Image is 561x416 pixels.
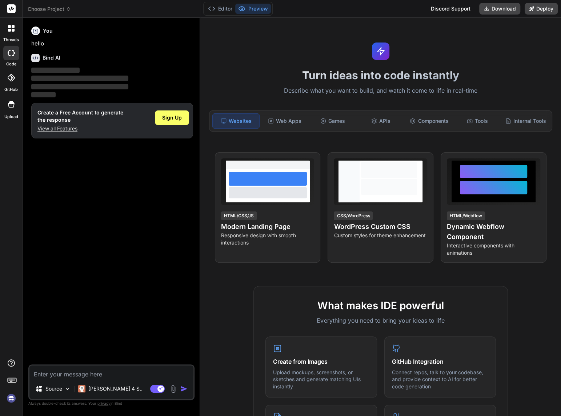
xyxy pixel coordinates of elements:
[4,86,18,93] label: GitHub
[43,54,60,61] h6: Bind AI
[479,3,520,15] button: Download
[31,40,193,48] p: hello
[4,114,18,120] label: Upload
[235,4,271,14] button: Preview
[221,232,314,246] p: Responsive design with smooth interactions
[392,369,488,390] p: Connect repos, talk to your codebase, and provide context to AI for better code generation
[309,113,356,129] div: Games
[273,369,369,390] p: Upload mockups, screenshots, or sketches and generate matching UIs instantly
[28,400,195,407] p: Always double-check its answers. Your in Bind
[31,84,128,89] span: ‌
[525,3,558,15] button: Deploy
[447,242,540,257] p: Interactive components with animations
[205,69,557,82] h1: Turn ideas into code instantly
[78,385,85,392] img: Claude 4 Sonnet
[265,298,496,313] h2: What makes IDE powerful
[3,37,19,43] label: threads
[37,125,123,132] p: View all Features
[31,92,56,97] span: ‌
[43,27,53,35] h6: You
[6,61,16,67] label: code
[334,211,373,220] div: CSS/WordPress
[406,113,453,129] div: Components
[45,385,62,392] p: Source
[454,113,501,129] div: Tools
[28,5,71,13] span: Choose Project
[447,211,485,220] div: HTML/Webflow
[64,386,71,392] img: Pick Models
[88,385,143,392] p: [PERSON_NAME] 4 S..
[221,211,257,220] div: HTML/CSS/JS
[31,68,80,73] span: ‌
[37,109,123,124] h1: Create a Free Account to generate the response
[180,385,188,392] img: icon
[447,222,540,242] h4: Dynamic Webflow Component
[205,4,235,14] button: Editor
[261,113,308,129] div: Web Apps
[502,113,549,129] div: Internal Tools
[5,392,17,404] img: signin
[334,232,427,239] p: Custom styles for theme enhancement
[273,357,369,366] h4: Create from Images
[212,113,260,129] div: Websites
[162,114,182,121] span: Sign Up
[221,222,314,232] h4: Modern Landing Page
[392,357,488,366] h4: GitHub Integration
[205,86,557,96] p: Describe what you want to build, and watch it come to life in real-time
[358,113,405,129] div: APIs
[334,222,427,232] h4: WordPress Custom CSS
[426,3,475,15] div: Discord Support
[265,316,496,325] p: Everything you need to bring your ideas to life
[97,401,111,405] span: privacy
[31,76,128,81] span: ‌
[169,385,177,393] img: attachment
